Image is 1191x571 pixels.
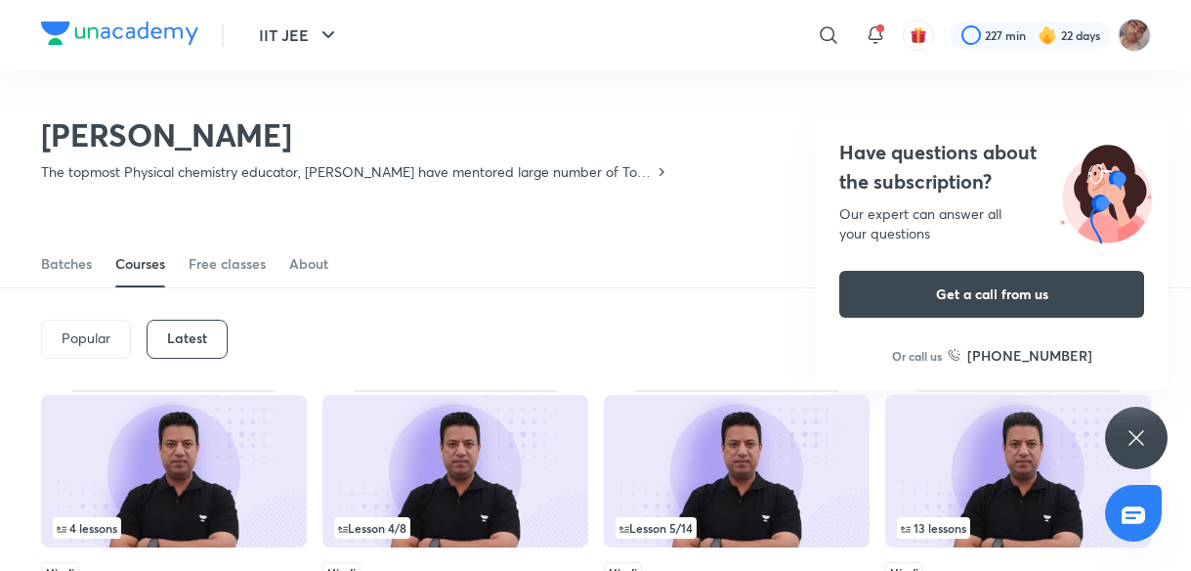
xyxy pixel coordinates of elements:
p: Popular [62,330,110,346]
div: infocontainer [334,517,576,539]
div: infosection [616,517,858,539]
a: [PHONE_NUMBER] [948,345,1092,366]
img: Rahul 2026 [1118,19,1151,52]
a: Batches [41,241,92,287]
img: Company Logo [41,22,198,45]
button: avatar [903,20,934,51]
h4: Have questions about the subscription? [839,138,1144,197]
img: Thumbnail [41,395,307,548]
p: The topmost Physical chemistry educator, [PERSON_NAME] have mentored large number of Top-100 rank... [41,162,654,182]
div: Batches [41,254,92,274]
span: Lesson 5 / 14 [619,522,693,534]
div: Our expert can answer all your questions [839,204,1144,243]
h2: [PERSON_NAME] [41,115,669,154]
h6: [PHONE_NUMBER] [967,345,1092,366]
a: Company Logo [41,22,198,50]
p: Or call us [892,347,942,365]
div: infosection [897,517,1139,539]
a: About [289,241,328,287]
div: infocontainer [53,517,295,539]
div: left [53,517,295,539]
div: infocontainer [897,517,1139,539]
img: avatar [910,26,927,44]
img: Thumbnail [604,395,870,548]
div: infosection [53,517,295,539]
div: infosection [334,517,576,539]
a: Free classes [189,241,266,287]
div: left [616,517,858,539]
div: About [289,254,328,274]
img: ttu_illustration_new.svg [1044,138,1168,243]
img: Thumbnail [322,395,588,548]
img: streak [1038,25,1057,45]
h6: Latest [167,330,207,346]
button: Get a call from us [839,271,1144,318]
a: Courses [115,241,165,287]
div: left [897,517,1139,539]
div: Courses [115,254,165,274]
span: 4 lessons [57,522,117,534]
span: Lesson 4 / 8 [338,522,406,534]
div: left [334,517,576,539]
span: 13 lessons [901,522,966,534]
img: Thumbnail [885,395,1151,548]
div: infocontainer [616,517,858,539]
div: Free classes [189,254,266,274]
button: IIT JEE [247,16,352,55]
